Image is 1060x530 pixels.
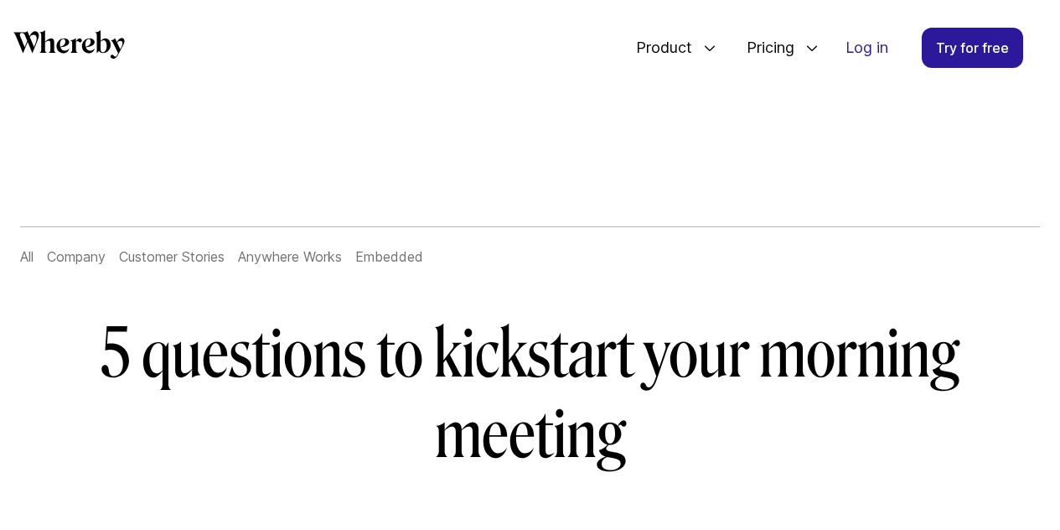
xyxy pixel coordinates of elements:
a: Anywhere Works [238,248,342,265]
a: Whereby [13,30,125,65]
a: All [20,248,34,265]
a: Company [47,248,106,265]
a: Embedded [355,248,423,265]
span: Product [619,20,696,75]
a: Customer Stories [119,248,225,265]
span: Pricing [730,20,799,75]
svg: Whereby [13,30,125,59]
a: Try for free [922,28,1023,68]
h1: 5 questions to kickstart your morning meeting [48,314,1013,475]
a: Log in [832,29,902,67]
